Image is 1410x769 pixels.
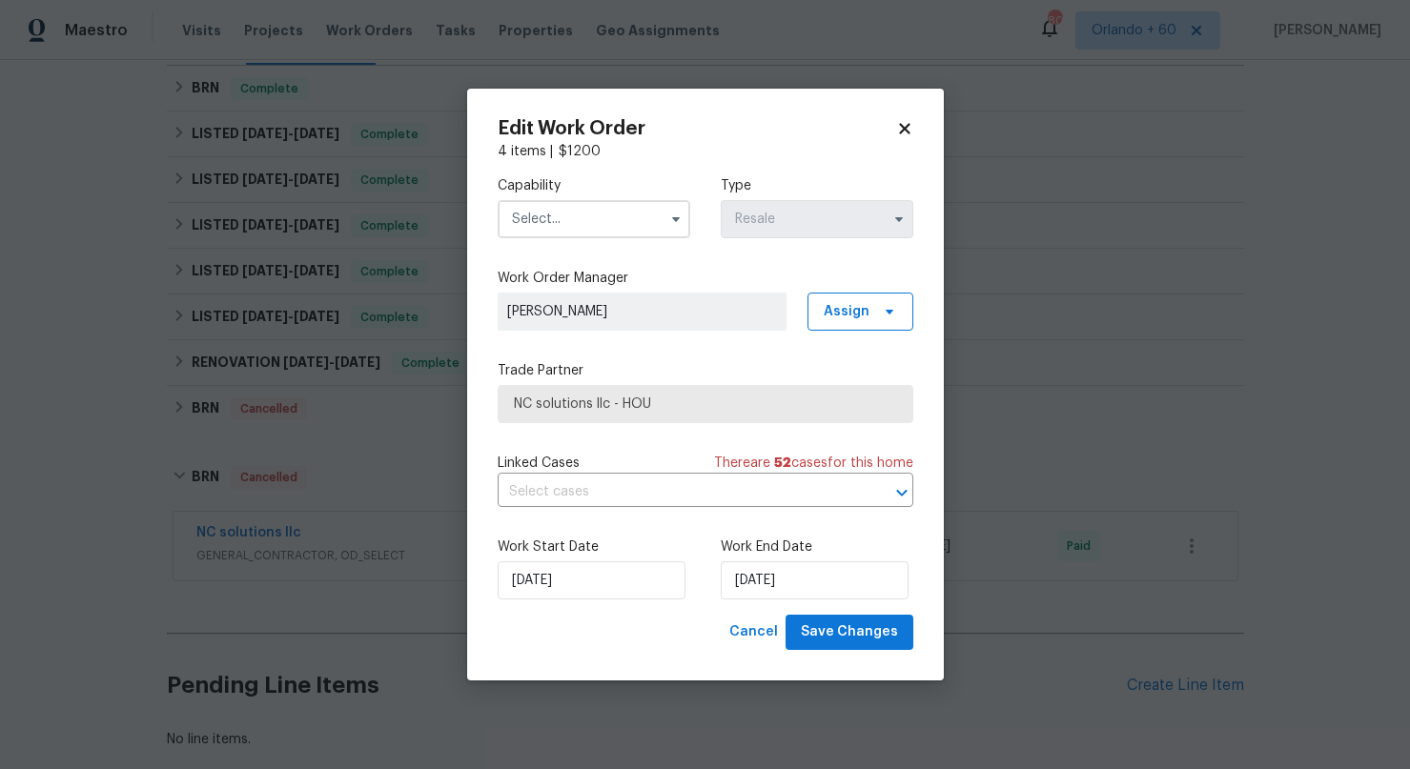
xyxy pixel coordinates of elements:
input: Select... [498,200,690,238]
input: Select cases [498,477,860,507]
span: 52 [774,456,791,470]
span: NC solutions llc - HOU [514,395,897,414]
span: $ 1200 [559,145,601,158]
label: Work Order Manager [498,269,913,288]
label: Work Start Date [498,537,690,557]
label: Type [721,176,913,195]
label: Work End Date [721,537,913,557]
div: 4 items | [498,142,913,161]
span: There are case s for this home [714,454,913,473]
label: Trade Partner [498,361,913,380]
input: M/D/YYYY [721,561,909,599]
span: [PERSON_NAME] [507,302,777,321]
h2: Edit Work Order [498,119,896,138]
span: Save Changes [801,620,898,644]
input: Select... [721,200,913,238]
button: Open [889,479,915,506]
button: Show options [664,208,687,231]
button: Cancel [722,615,786,650]
span: Linked Cases [498,454,580,473]
span: Assign [824,302,869,321]
button: Show options [888,208,910,231]
input: M/D/YYYY [498,561,685,599]
label: Capability [498,176,690,195]
span: Cancel [729,620,778,644]
button: Save Changes [786,615,913,650]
